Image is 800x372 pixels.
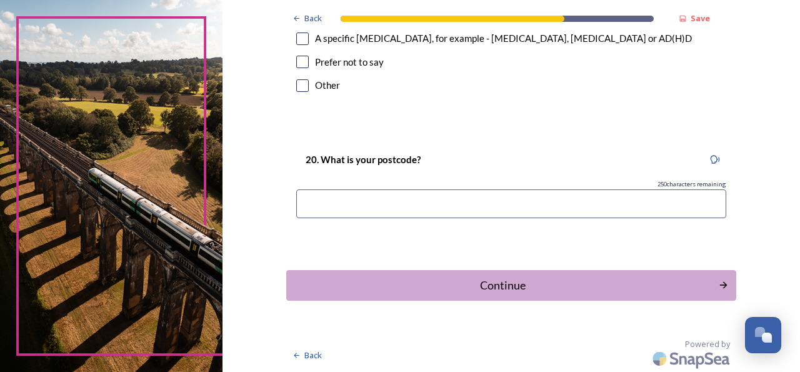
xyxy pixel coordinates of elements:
span: Back [304,13,322,24]
button: Open Chat [745,317,781,353]
div: Prefer not to say [315,55,384,69]
div: Continue [293,277,712,294]
span: Powered by [685,338,730,350]
div: A specific [MEDICAL_DATA], for example - [MEDICAL_DATA], [MEDICAL_DATA] or AD(H)D [315,31,692,46]
button: Continue [286,270,736,301]
strong: 20. What is your postcode? [306,154,421,165]
span: 250 characters remaining [657,180,726,189]
span: Back [304,349,322,361]
div: Other [315,78,340,93]
strong: Save [691,13,710,24]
